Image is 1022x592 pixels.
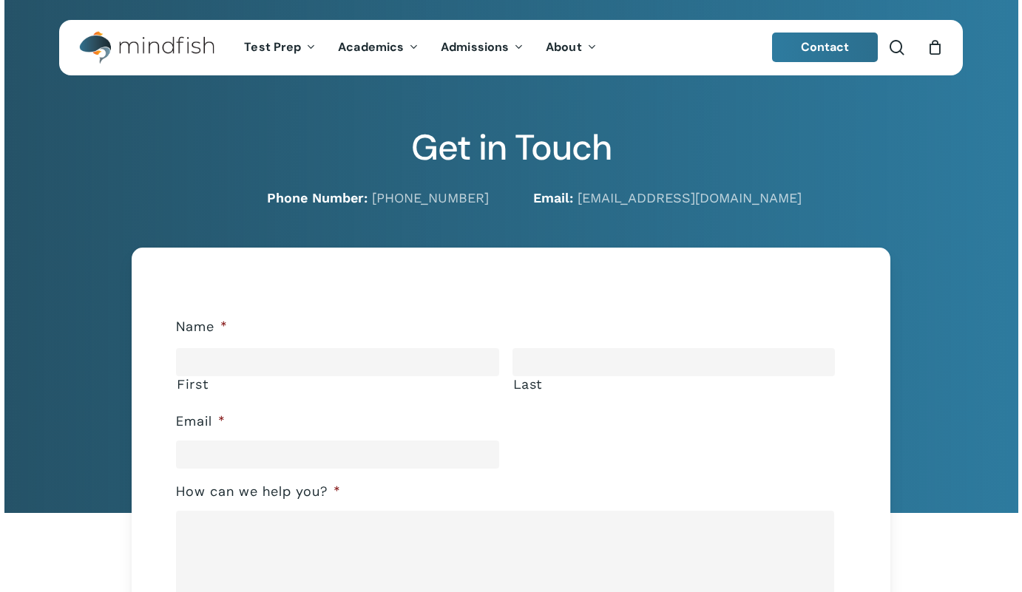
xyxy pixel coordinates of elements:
[176,413,226,430] label: Email
[772,33,879,62] a: Contact
[546,39,582,55] span: About
[372,190,489,205] a: [PHONE_NUMBER]
[233,20,607,75] nav: Main Menu
[327,41,430,54] a: Academics
[177,377,499,392] label: First
[176,319,228,336] label: Name
[267,190,368,205] strong: Phone Number:
[244,39,301,55] span: Test Prep
[441,39,509,55] span: Admissions
[578,190,802,205] a: [EMAIL_ADDRESS][DOMAIN_NAME]
[430,41,535,54] a: Admissions
[535,41,608,54] a: About
[176,483,341,500] label: How can we help you?
[513,377,836,392] label: Last
[59,126,963,169] h2: Get in Touch
[59,20,963,75] header: Main Menu
[801,39,850,55] span: Contact
[338,39,404,55] span: Academics
[533,190,573,205] strong: Email:
[233,41,327,54] a: Test Prep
